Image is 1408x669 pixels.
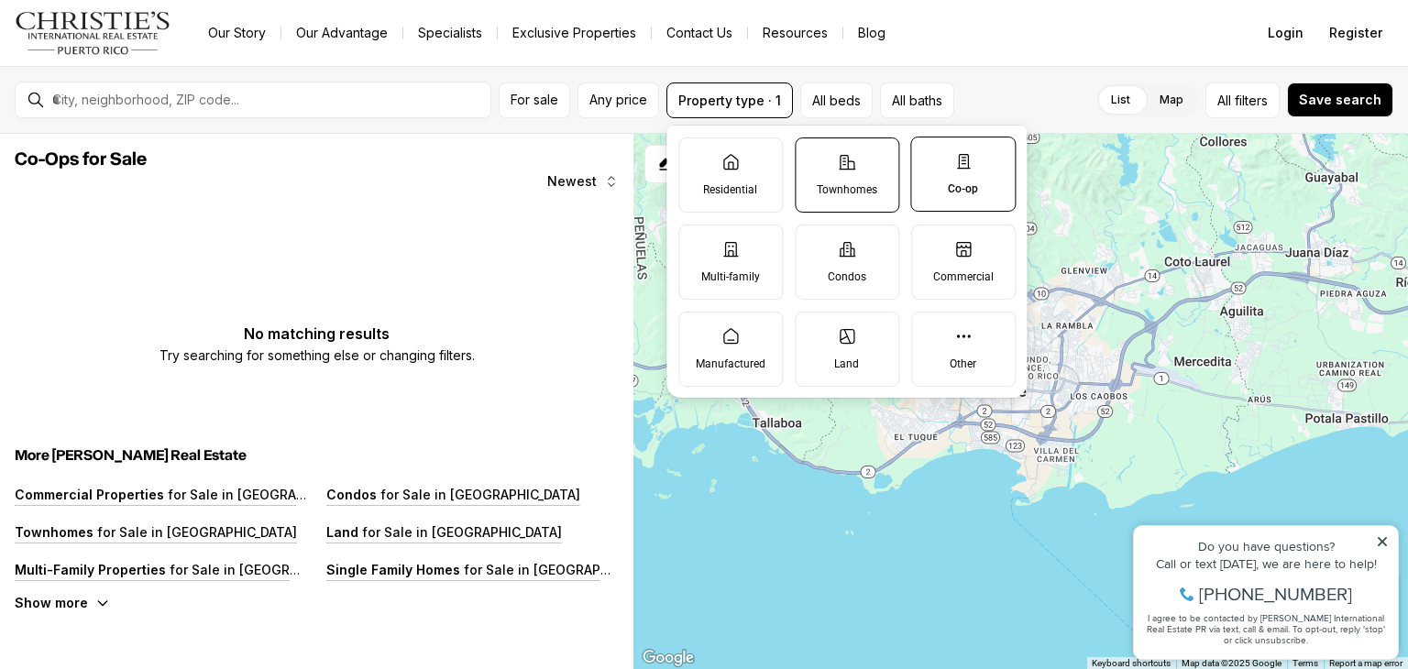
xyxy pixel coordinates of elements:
a: Single Family Homes for Sale in [GEOGRAPHIC_DATA] [326,562,664,577]
button: Any price [577,82,659,118]
p: Townhomes [817,182,877,197]
h5: More [PERSON_NAME] Real Estate [15,446,619,465]
p: Other [950,356,976,371]
p: Co-op [948,181,978,196]
div: Do you have questions? [19,41,265,54]
p: for Sale in [GEOGRAPHIC_DATA] [166,562,369,577]
a: Condos for Sale in [GEOGRAPHIC_DATA] [326,487,580,502]
p: Condos [326,487,377,502]
p: Condos [828,269,866,284]
p: Multi-family [701,269,760,284]
button: All beds [800,82,873,118]
p: for Sale in [GEOGRAPHIC_DATA] [377,487,580,502]
p: Commercial Properties [15,487,164,502]
button: For sale [499,82,570,118]
div: Call or text [DATE], we are here to help! [19,59,265,71]
span: Any price [589,93,647,107]
label: List [1096,83,1145,116]
a: Blog [843,20,900,46]
span: filters [1235,91,1268,110]
p: Single Family Homes [326,562,460,577]
button: Login [1257,15,1314,51]
span: Co-Ops for Sale [15,150,147,169]
span: Register [1329,26,1382,40]
p: Commercial [933,269,994,284]
p: Try searching for something else or changing filters. [159,345,475,367]
a: Our Advantage [281,20,402,46]
p: for Sale in [GEOGRAPHIC_DATA] [460,562,664,577]
p: Land [834,356,859,371]
button: Show more [15,595,110,610]
span: [PHONE_NUMBER] [75,86,228,104]
img: logo [15,11,171,55]
p: for Sale in [GEOGRAPHIC_DATA] [93,524,297,540]
a: Our Story [193,20,280,46]
button: All baths [880,82,954,118]
a: Specialists [403,20,497,46]
p: Multi-Family Properties [15,562,166,577]
p: Residential [703,182,757,197]
a: Resources [748,20,842,46]
span: I agree to be contacted by [PERSON_NAME] International Real Estate PR via text, call & email. To ... [23,113,261,148]
span: Newest [547,174,597,189]
button: Allfilters [1205,82,1280,118]
a: Townhomes for Sale in [GEOGRAPHIC_DATA] [15,524,297,540]
button: Property type · 1 [666,82,793,118]
p: Land [326,524,358,540]
p: No matching results [159,326,475,341]
p: Townhomes [15,524,93,540]
a: Commercial Properties for Sale in [GEOGRAPHIC_DATA] [15,487,368,502]
button: Start drawing [644,145,719,183]
a: Exclusive Properties [498,20,651,46]
a: Land for Sale in [GEOGRAPHIC_DATA] [326,524,562,540]
button: Register [1318,15,1393,51]
button: Save search [1287,82,1393,117]
button: Contact Us [652,20,747,46]
label: Map [1145,83,1198,116]
p: for Sale in [GEOGRAPHIC_DATA] [164,487,368,502]
button: Newest [536,163,630,200]
span: All [1217,91,1231,110]
span: Login [1268,26,1303,40]
p: Manufactured [696,356,765,371]
span: For sale [511,93,558,107]
span: Save search [1299,93,1381,107]
p: for Sale in [GEOGRAPHIC_DATA] [358,524,562,540]
a: Multi-Family Properties for Sale in [GEOGRAPHIC_DATA] [15,562,369,577]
